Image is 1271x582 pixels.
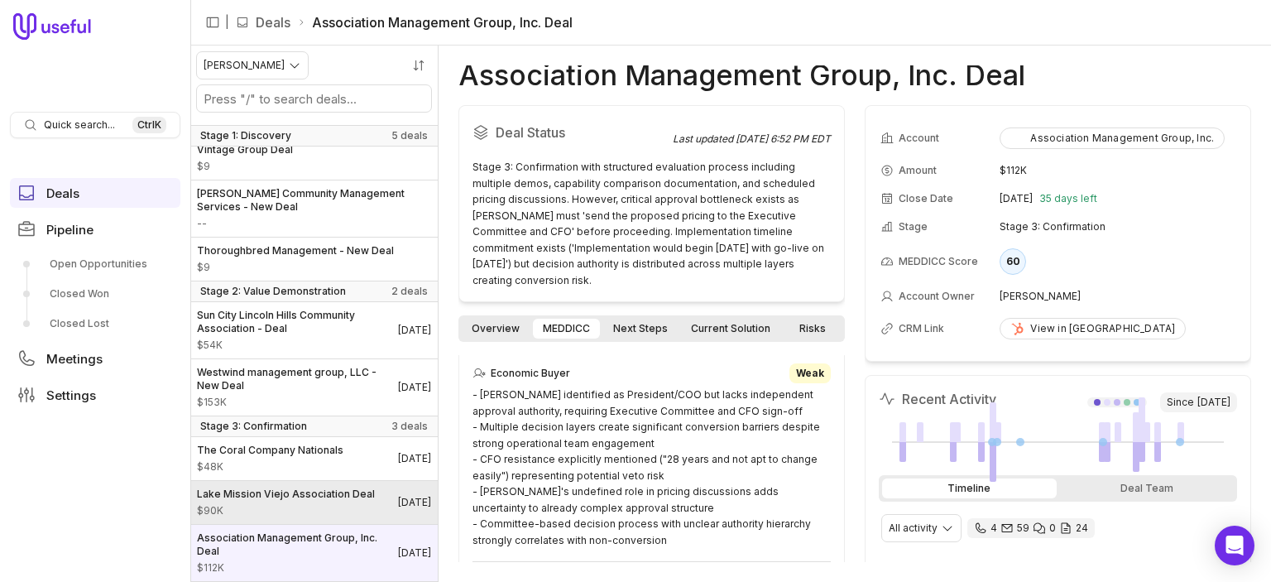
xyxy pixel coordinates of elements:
span: Settings [46,389,96,402]
span: Stage 1: Discovery [200,129,291,142]
span: Since [1160,392,1237,412]
span: Stage 2: Value Demonstration [200,285,346,298]
a: Vintage Group Deal$9 [190,137,438,180]
time: Deal Close Date [398,381,431,394]
span: Meetings [46,353,103,365]
span: 3 deals [391,420,428,433]
a: Open Opportunities [10,251,180,277]
a: View in [GEOGRAPHIC_DATA] [1000,318,1186,339]
span: Amount [197,261,394,274]
time: [DATE] [1000,192,1033,205]
button: Association Management Group, Inc. [1000,127,1225,149]
time: Deal Close Date [398,452,431,465]
time: [DATE] [885,561,919,574]
span: Amount [197,504,375,517]
span: Amount [197,460,343,474]
a: Pipeline [10,214,180,244]
a: Risks [784,319,842,339]
button: Collapse sidebar [200,10,225,35]
span: Amount [197,561,398,575]
a: [PERSON_NAME] Community Management Services - New Deal-- [190,180,438,237]
time: Deal Close Date [398,546,431,560]
td: Stage 3: Confirmation [1000,214,1235,240]
a: Settings [10,380,180,410]
span: 2 deals [391,285,428,298]
span: Pipeline [46,224,94,236]
span: Amount [197,160,293,173]
a: Deals [256,12,290,32]
time: [DATE] [1197,396,1230,409]
a: Thoroughbred Management - New Deal$9 [190,238,438,281]
time: Deal Close Date [398,496,431,509]
span: Account [899,132,939,145]
span: Stage [899,220,928,233]
a: Closed Lost [10,310,180,337]
span: Deals [46,187,79,200]
span: Westwind management group, LLC - New Deal [197,366,398,392]
span: Account Owner [899,290,975,303]
a: Meetings [10,344,180,373]
time: Deal Close Date [398,324,431,337]
div: Deal Team [1060,479,1235,498]
span: MEDDICC Score [899,255,978,268]
div: 4 calls and 59 email threads [967,518,1095,538]
a: Sun City Lincoln Hills Community Association - Deal$54K[DATE] [190,302,438,358]
a: Overview [462,319,530,339]
span: The Coral Company Nationals [197,444,343,457]
div: - [PERSON_NAME] identified as President/COO but lacks independent approval authority, requiring E... [472,387,831,548]
h2: Deal Status [472,119,673,146]
time: [DATE] 6:52 PM EDT [736,132,831,145]
div: Association Management Group, Inc. [1010,132,1214,145]
a: Association Management Group, Inc. Deal$112K[DATE] [190,525,438,581]
h1: Association Management Group, Inc. Deal [458,65,1025,85]
span: Thoroughbred Management - New Deal [197,244,394,257]
h2: Recent Activity [879,389,996,409]
div: Open Intercom Messenger [1215,526,1254,565]
span: Stage 3: Confirmation [200,420,307,433]
td: [PERSON_NAME] [1000,283,1235,310]
div: Last updated [673,132,831,146]
a: Closed Won [10,281,180,307]
a: MEDDICC [533,319,600,339]
a: Westwind management group, LLC - New Deal$153K[DATE] [190,359,438,416]
span: Quick search... [44,118,115,132]
div: Timeline [882,479,1057,498]
li: Association Management Group, Inc. Deal [297,12,573,32]
a: Current Solution [681,319,780,339]
div: Pipeline submenu [10,251,180,337]
button: Sort by [406,53,431,78]
span: Lake Mission Viejo Association Deal [197,488,375,501]
a: Lake Mission Viejo Association Deal$90K[DATE] [190,481,438,524]
div: 60 [1000,248,1026,275]
span: Sun City Lincoln Hills Community Association - Deal [197,309,398,335]
a: Next Steps [603,319,678,339]
kbd: Ctrl K [132,117,166,133]
nav: Deals [190,46,439,582]
span: 5 deals [391,129,428,142]
td: $112K [1000,157,1235,184]
div: Economic Buyer [472,363,831,383]
div: Stage 3: Confirmation with structured evaluation process including multiple demos, capability com... [472,159,831,288]
span: CRM Link [899,322,944,335]
div: View in [GEOGRAPHIC_DATA] [1010,322,1175,335]
span: Weak [796,367,824,380]
span: Amount [197,339,398,352]
input: Search deals by name [197,85,431,112]
span: Amount [197,396,398,409]
span: Close Date [899,192,953,205]
span: Association Management Group, Inc. Deal [197,531,398,558]
a: The Coral Company Nationals$48K[DATE] [190,437,438,480]
span: Amount [197,217,431,230]
span: Vintage Group Deal [197,143,293,156]
span: [PERSON_NAME] Community Management Services - New Deal [197,187,431,214]
span: | [225,12,229,32]
a: Deals [10,178,180,208]
span: 35 days left [1039,192,1097,205]
span: Amount [899,164,937,177]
